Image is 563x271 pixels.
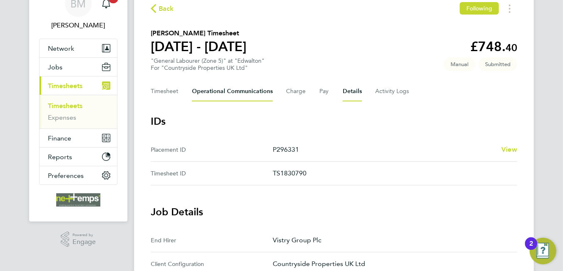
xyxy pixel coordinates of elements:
div: "General Labourer (Zone 5)" at "Edwalton" [151,57,264,71]
span: This timesheet was manually created. [444,57,475,71]
div: 2 [529,244,533,254]
button: Charge [286,81,306,101]
h2: [PERSON_NAME] Timesheet [151,28,247,38]
button: Operational Communications [192,81,273,101]
a: Powered byEngage [61,232,96,247]
span: Jobs [48,63,62,71]
a: Timesheets [48,102,82,110]
h3: Job Details [151,205,517,219]
span: Brooke Morley [39,20,117,30]
a: Expenses [48,113,76,121]
span: Finance [48,134,71,142]
span: 40 [506,42,517,54]
p: Vistry Group Plc [273,235,511,245]
span: Following [466,5,492,12]
span: Reports [48,153,72,161]
p: Countryside Properties UK Ltd [273,259,511,269]
div: For "Countryside Properties UK Ltd" [151,64,264,71]
span: View [501,145,517,153]
button: Timesheets [40,76,117,95]
img: net-temps-logo-retina.png [56,193,100,207]
span: Network [48,44,74,52]
button: Preferences [40,166,117,185]
div: Timesheet ID [151,168,273,178]
span: Powered by [72,232,96,239]
app-decimal: £748. [470,39,517,54]
button: Network [40,39,117,57]
button: Open Resource Center, 2 new notifications [530,238,556,264]
span: Back [159,4,174,14]
span: Preferences [48,172,84,180]
button: Timesheet [151,81,179,101]
p: TS1830790 [273,168,511,178]
button: Activity Logs [375,81,410,101]
button: Back [151,3,174,14]
span: Timesheets [48,82,82,90]
div: End Hirer [151,235,273,245]
button: Reports [40,148,117,166]
button: Finance [40,129,117,147]
button: Details [343,81,362,101]
button: Jobs [40,58,117,76]
span: This timesheet is Submitted. [478,57,517,71]
h1: [DATE] - [DATE] [151,38,247,55]
span: Engage [72,239,96,246]
div: Placement ID [151,145,273,155]
a: Go to home page [39,193,117,207]
h3: IDs [151,115,517,128]
div: Timesheets [40,95,117,128]
button: Following [460,2,499,15]
button: Timesheets Menu [502,2,517,15]
p: P296331 [273,145,495,155]
button: Pay [319,81,329,101]
div: Client Configuration [151,259,273,269]
a: View [501,145,517,155]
